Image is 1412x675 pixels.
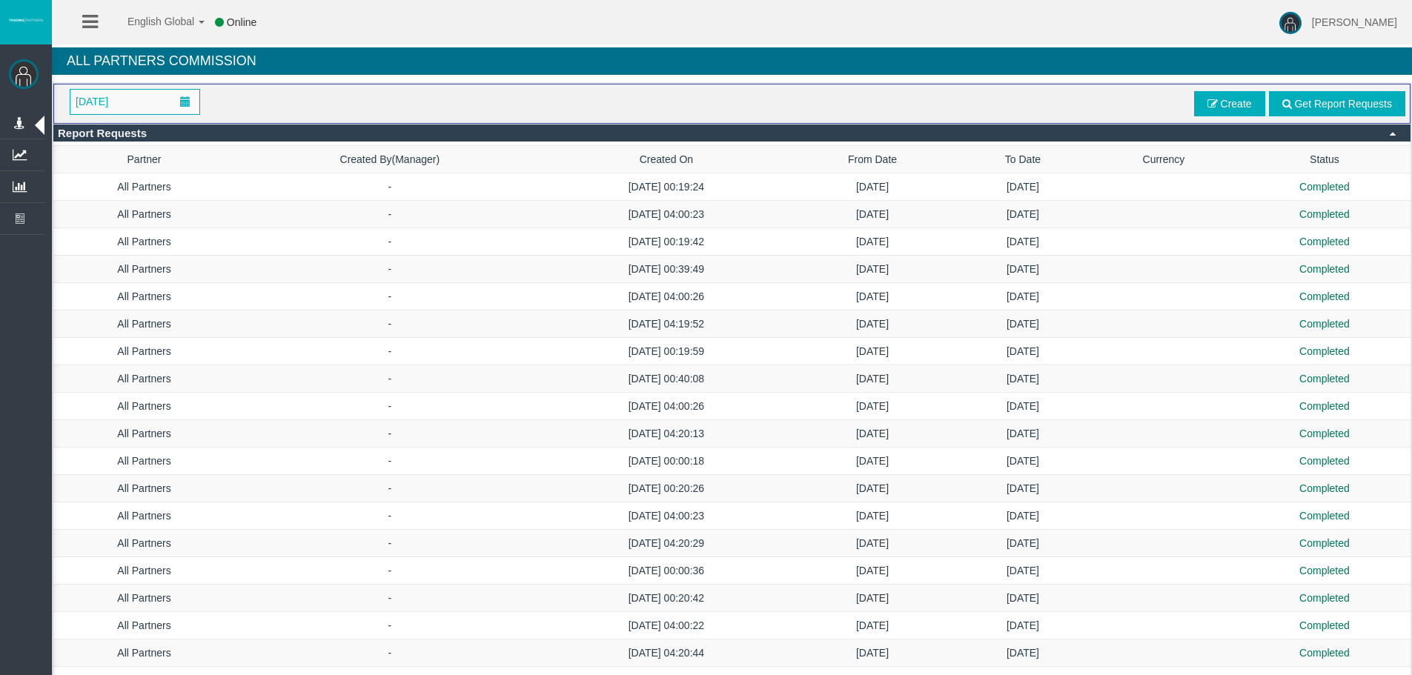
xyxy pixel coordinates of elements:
[545,338,788,365] td: [DATE] 00:19:59
[788,173,957,201] td: [DATE]
[53,310,235,338] td: All Partners
[235,612,545,639] td: -
[1221,98,1252,110] span: Create
[1239,201,1411,228] td: Completed
[545,585,788,612] td: [DATE] 00:20:42
[108,16,194,27] span: English Global
[235,502,545,530] td: -
[53,338,235,365] td: All Partners
[545,475,788,502] td: [DATE] 00:20:26
[788,612,957,639] td: [DATE]
[957,310,1089,338] td: [DATE]
[53,530,235,557] td: All Partners
[53,256,235,283] td: All Partners
[235,228,545,256] td: -
[1239,530,1411,557] td: Completed
[235,448,545,475] td: -
[788,502,957,530] td: [DATE]
[235,146,545,173] td: Created By(Manager)
[1239,338,1411,365] td: Completed
[235,283,545,310] td: -
[788,146,957,173] td: From Date
[227,16,256,28] span: Online
[53,146,235,173] td: Partner
[957,338,1089,365] td: [DATE]
[957,420,1089,448] td: [DATE]
[957,228,1089,256] td: [DATE]
[545,256,788,283] td: [DATE] 00:39:49
[1239,365,1411,393] td: Completed
[788,283,957,310] td: [DATE]
[957,393,1089,420] td: [DATE]
[545,639,788,667] td: [DATE] 04:20:44
[545,448,788,475] td: [DATE] 00:00:18
[53,228,235,256] td: All Partners
[1239,475,1411,502] td: Completed
[788,393,957,420] td: [DATE]
[53,201,235,228] td: All Partners
[235,639,545,667] td: -
[235,173,545,201] td: -
[52,47,1412,75] h4: All Partners Commission
[545,310,788,338] td: [DATE] 04:19:52
[1239,393,1411,420] td: Completed
[788,420,957,448] td: [DATE]
[53,393,235,420] td: All Partners
[788,365,957,393] td: [DATE]
[235,338,545,365] td: -
[235,475,545,502] td: -
[1239,502,1411,530] td: Completed
[235,365,545,393] td: -
[1239,585,1411,612] td: Completed
[545,502,788,530] td: [DATE] 04:00:23
[1239,310,1411,338] td: Completed
[53,365,235,393] td: All Partners
[235,585,545,612] td: -
[957,475,1089,502] td: [DATE]
[788,475,957,502] td: [DATE]
[53,475,235,502] td: All Partners
[235,420,545,448] td: -
[957,585,1089,612] td: [DATE]
[235,530,545,557] td: -
[545,393,788,420] td: [DATE] 04:00:26
[788,228,957,256] td: [DATE]
[1089,146,1239,173] td: Currency
[957,612,1089,639] td: [DATE]
[788,639,957,667] td: [DATE]
[53,448,235,475] td: All Partners
[788,557,957,585] td: [DATE]
[53,502,235,530] td: All Partners
[545,530,788,557] td: [DATE] 04:20:29
[1239,173,1411,201] td: Completed
[1239,557,1411,585] td: Completed
[1279,12,1302,34] img: user-image
[53,173,235,201] td: All Partners
[1239,228,1411,256] td: Completed
[53,612,235,639] td: All Partners
[1312,16,1397,28] span: [PERSON_NAME]
[788,585,957,612] td: [DATE]
[957,639,1089,667] td: [DATE]
[1239,448,1411,475] td: Completed
[71,91,113,112] span: [DATE]
[788,448,957,475] td: [DATE]
[1239,146,1411,173] td: Status
[1239,256,1411,283] td: Completed
[1294,98,1392,110] span: Get Report Requests
[7,17,44,23] img: logo.svg
[235,201,545,228] td: -
[545,365,788,393] td: [DATE] 00:40:08
[957,530,1089,557] td: [DATE]
[957,201,1089,228] td: [DATE]
[545,173,788,201] td: [DATE] 00:19:24
[545,420,788,448] td: [DATE] 04:20:13
[957,283,1089,310] td: [DATE]
[1239,612,1411,639] td: Completed
[957,173,1089,201] td: [DATE]
[545,283,788,310] td: [DATE] 04:00:26
[1239,639,1411,667] td: Completed
[53,557,235,585] td: All Partners
[235,256,545,283] td: -
[58,127,147,139] span: Report Requests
